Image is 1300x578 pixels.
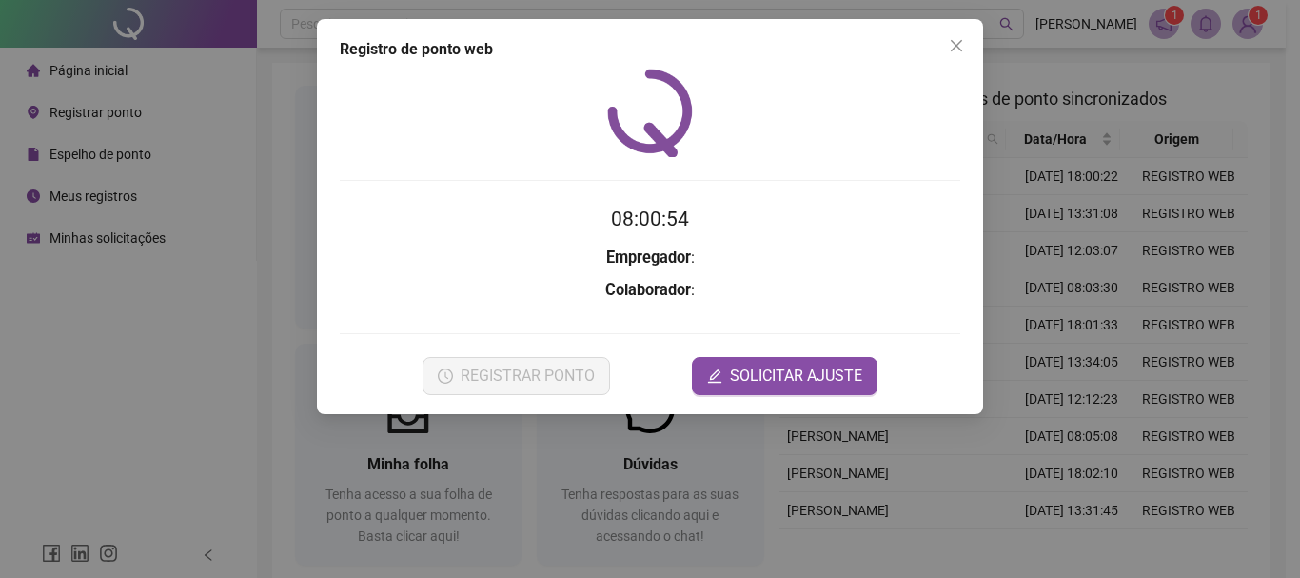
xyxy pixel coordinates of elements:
span: edit [707,369,722,384]
time: 08:00:54 [611,208,689,230]
button: Close [941,30,972,61]
button: REGISTRAR PONTO [423,357,610,395]
img: QRPoint [607,69,693,157]
h3: : [340,246,960,270]
span: SOLICITAR AJUSTE [730,365,862,388]
span: close [949,38,964,53]
div: Registro de ponto web [340,38,960,61]
strong: Colaborador [605,281,691,299]
strong: Empregador [606,249,691,267]
button: editSOLICITAR AJUSTE [692,357,877,395]
h3: : [340,278,960,303]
